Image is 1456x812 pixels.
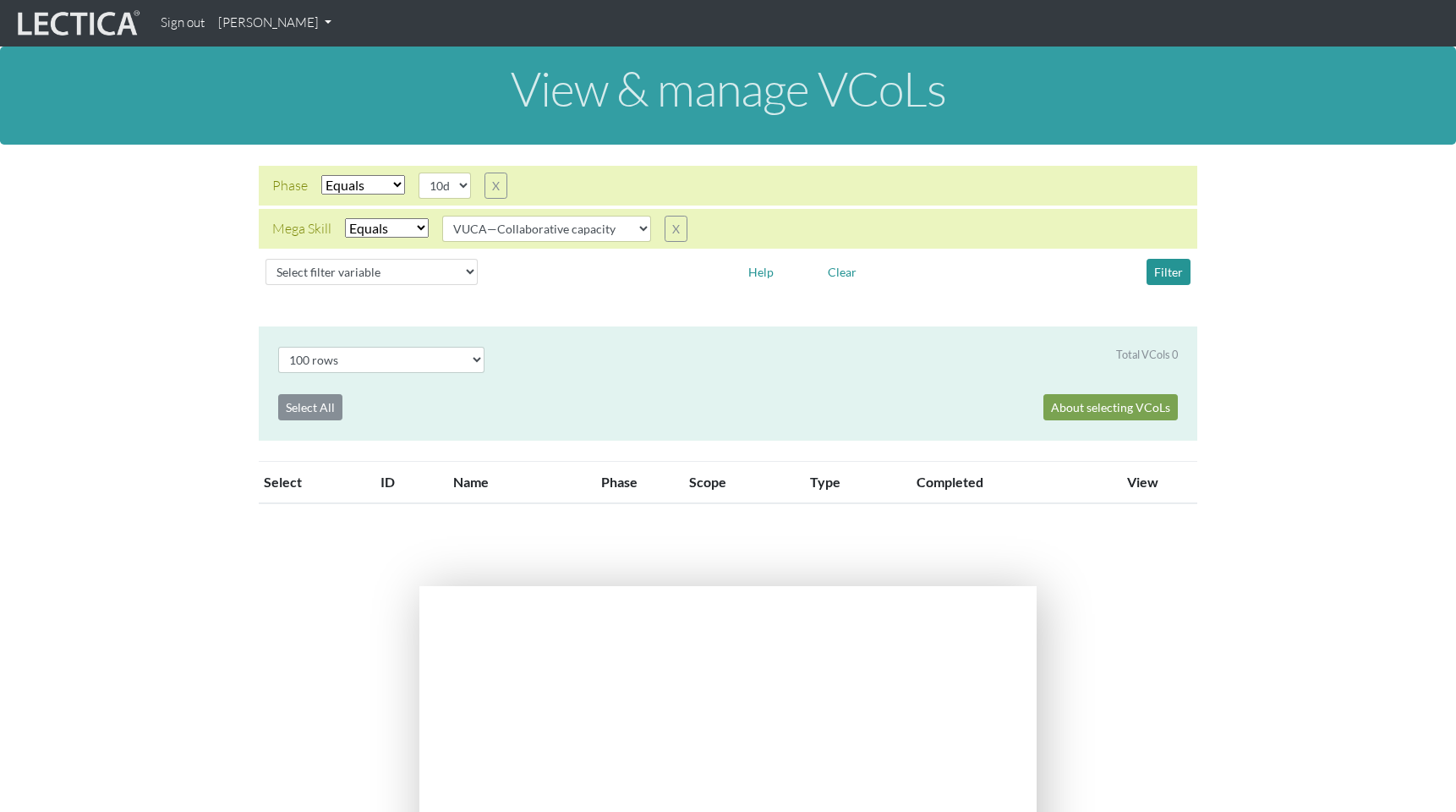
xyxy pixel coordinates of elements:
[561,461,680,503] th: Phase
[272,175,308,195] div: Phase
[906,461,1089,503] th: Completed
[14,63,1442,115] h1: View & manage VCoLs
[443,461,560,503] th: Name
[1043,394,1178,420] a: About selecting VCoLs
[272,218,331,239] div: Mega Skill
[820,259,864,285] button: Clear
[154,7,211,40] a: Sign out
[1147,259,1191,285] button: Filter
[278,394,342,420] a: Select All
[665,216,687,242] button: X
[370,461,443,503] th: ID
[211,7,338,40] a: [PERSON_NAME]
[1116,347,1178,363] div: Total VCols 0
[259,461,370,503] th: Select
[679,461,800,503] th: Scope
[800,461,906,503] th: Type
[741,261,781,277] a: Help
[484,173,507,199] button: X
[1089,461,1197,503] th: View
[741,259,781,285] button: Help
[14,8,140,40] img: lecticalive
